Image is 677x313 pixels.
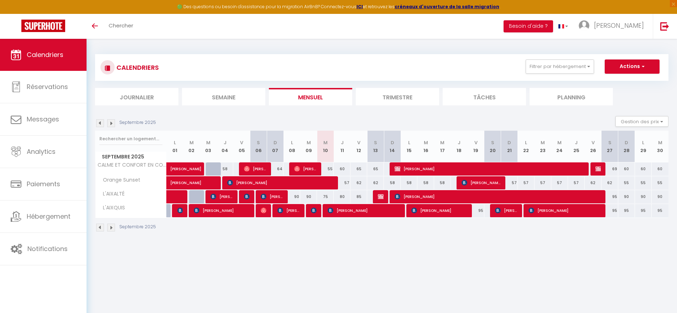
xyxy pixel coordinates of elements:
div: 90 [652,190,668,203]
th: 06 [250,131,267,162]
span: CALME ET CONFORT EN COEUR DE VILLE [97,162,168,168]
div: 58 [417,176,434,189]
strong: créneaux d'ouverture de la salle migration [395,4,499,10]
button: Filtrer par hébergement [526,59,594,74]
span: [PERSON_NAME] [595,162,601,176]
div: 55 [652,176,668,189]
p: Septembre 2025 [119,119,156,126]
div: 90 [300,190,317,203]
abbr: M [557,139,562,146]
span: Notifications [27,244,68,253]
th: 30 [652,131,668,162]
abbr: L [174,139,176,146]
div: 95 [635,204,652,217]
th: 15 [401,131,417,162]
span: Analytics [27,147,56,156]
div: 58 [217,162,233,176]
button: Actions [605,59,660,74]
abbr: L [291,139,293,146]
div: 95 [602,204,618,217]
abbr: M [424,139,428,146]
span: [PERSON_NAME] [261,190,283,203]
div: 60 [618,162,635,176]
div: 60 [635,162,652,176]
span: Septembre 2025 [95,152,166,162]
span: [PERSON_NAME] [244,190,250,203]
span: Blocage Blocage [378,190,384,203]
div: 57 [518,176,535,189]
div: 95 [602,190,618,203]
span: [PERSON_NAME] [170,158,203,172]
th: 11 [334,131,350,162]
th: 13 [367,131,384,162]
div: 58 [384,176,401,189]
th: 14 [384,131,401,162]
div: 95 [468,204,484,217]
abbr: J [458,139,460,146]
div: 90 [618,190,635,203]
abbr: J [575,139,578,146]
th: 05 [233,131,250,162]
span: [PERSON_NAME] [594,21,644,30]
div: 64 [267,162,283,176]
span: [PERSON_NAME] [411,204,467,217]
th: 17 [434,131,451,162]
th: 09 [300,131,317,162]
span: Orange Sunset [97,176,142,184]
span: [PERSON_NAME] [528,204,601,217]
abbr: J [341,139,344,146]
span: [PERSON_NAME] [261,204,266,217]
div: 58 [434,176,451,189]
div: 57 [535,176,551,189]
th: 08 [283,131,300,162]
div: 90 [635,190,652,203]
a: Chercher [103,14,139,39]
abbr: M [189,139,194,146]
span: [PERSON_NAME] [294,162,317,176]
th: 02 [183,131,200,162]
th: 19 [468,131,484,162]
p: Septembre 2025 [119,224,156,230]
abbr: S [257,139,260,146]
div: 65 [367,162,384,176]
span: [PERSON_NAME] [328,204,400,217]
div: 85 [350,190,367,203]
abbr: D [391,139,394,146]
span: [PERSON_NAME] [194,204,250,217]
div: 57 [334,176,350,189]
abbr: M [323,139,328,146]
div: 62 [350,176,367,189]
span: [PERSON_NAME] [244,162,266,176]
abbr: M [658,139,662,146]
span: Paiements [27,179,60,188]
abbr: M [206,139,210,146]
th: 26 [585,131,602,162]
th: 29 [635,131,652,162]
abbr: M [541,139,545,146]
a: [PERSON_NAME] [167,176,183,190]
div: 55 [635,176,652,189]
a: ICI [356,4,363,10]
th: 20 [484,131,501,162]
th: 03 [200,131,217,162]
li: Semaine [182,88,265,105]
span: [PERSON_NAME] [177,204,183,217]
span: L'AIXALTÉ [97,190,126,198]
span: L'AIXQUIS [97,204,127,212]
span: Chercher [109,22,133,29]
th: 25 [568,131,585,162]
div: 62 [585,176,602,189]
span: [PERSON_NAME] [395,190,601,203]
div: 57 [568,176,585,189]
div: 95 [652,204,668,217]
abbr: V [592,139,595,146]
li: Planning [530,88,613,105]
li: Mensuel [269,88,352,105]
span: [PERSON_NAME] [210,190,233,203]
abbr: D [625,139,628,146]
div: 55 [317,162,334,176]
span: [PERSON_NAME] [462,176,501,189]
input: Rechercher un logement... [99,132,162,145]
span: [PERSON_NAME] [277,204,300,217]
